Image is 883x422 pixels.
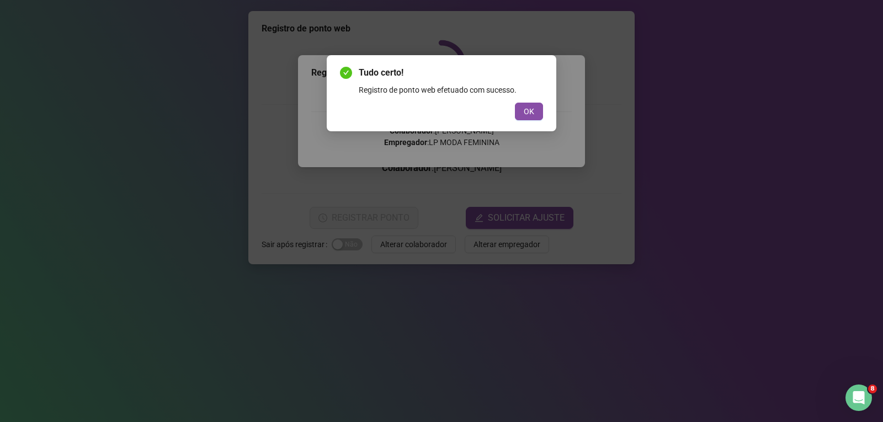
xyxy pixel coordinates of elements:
[868,384,877,393] span: 8
[359,66,543,79] span: Tudo certo!
[845,384,872,411] iframe: Intercom live chat
[359,84,543,96] div: Registro de ponto web efetuado com sucesso.
[340,67,352,79] span: check-circle
[515,103,543,120] button: OK
[524,105,534,117] span: OK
